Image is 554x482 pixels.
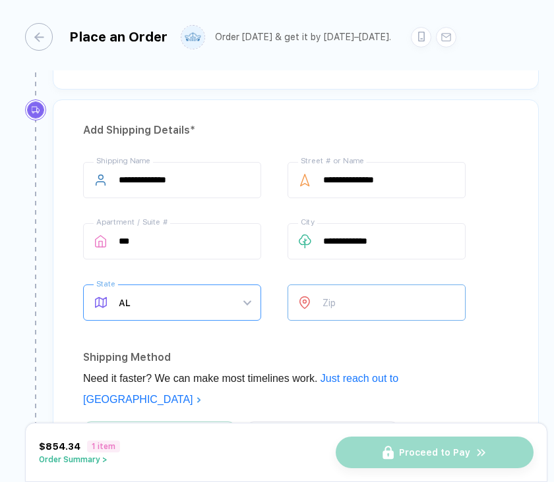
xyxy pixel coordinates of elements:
div: Order [DATE] & get it by [DATE]–[DATE]. [215,32,391,43]
span: AL [119,285,251,320]
button: Order Summary > [39,455,120,464]
span: 1 item [87,441,120,452]
img: user profile [181,26,204,49]
div: Add Shipping Details [83,120,508,141]
div: Need it faster? We can make most timelines work. [83,368,508,410]
div: Shipping Method [83,347,508,368]
span: $854.34 [39,441,80,452]
div: Place an Order [69,29,168,45]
